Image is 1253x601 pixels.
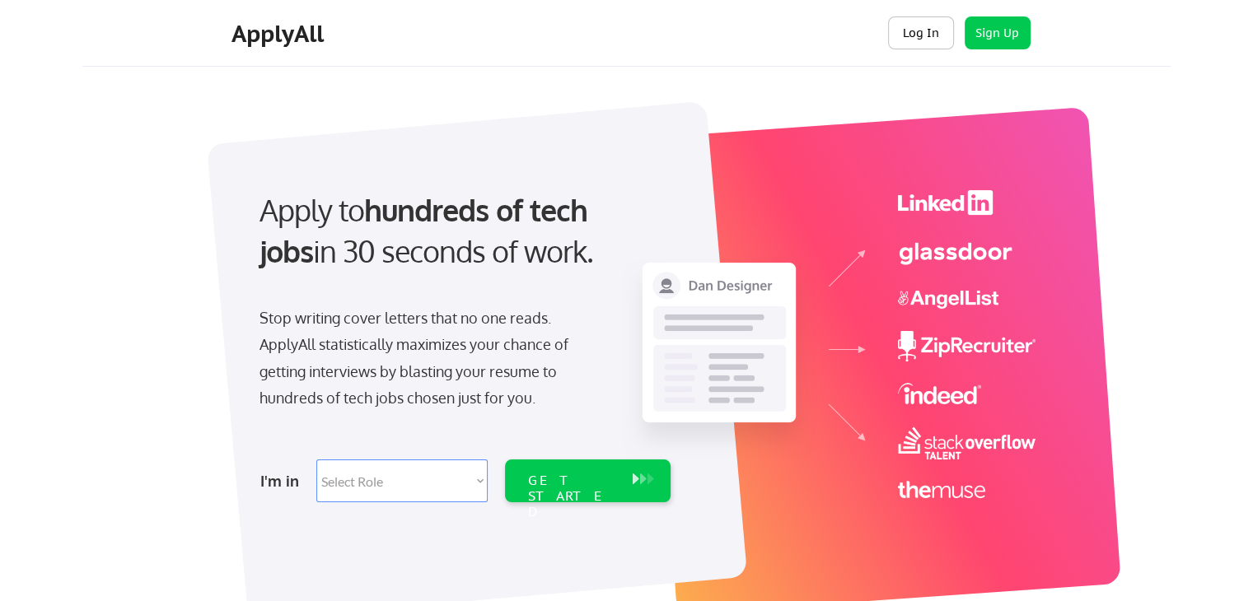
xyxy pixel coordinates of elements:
[260,468,306,494] div: I'm in
[259,305,598,412] div: Stop writing cover letters that no one reads. ApplyAll statistically maximizes your chance of get...
[888,16,954,49] button: Log In
[965,16,1031,49] button: Sign Up
[231,20,329,48] div: ApplyAll
[259,189,664,273] div: Apply to in 30 seconds of work.
[259,191,595,269] strong: hundreds of tech jobs
[528,473,616,520] div: GET STARTED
